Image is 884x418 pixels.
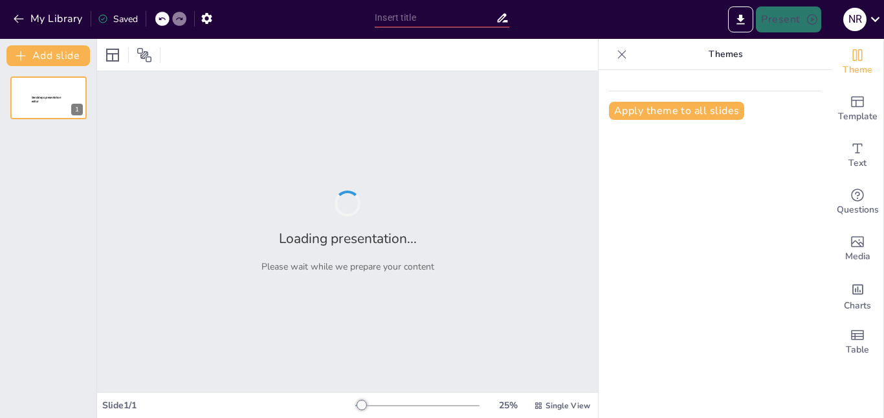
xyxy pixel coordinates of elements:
span: Charts [844,299,871,313]
p: Themes [632,39,819,70]
h2: Loading presentation... [279,229,417,248]
button: Export to PowerPoint [728,6,753,32]
div: Add text boxes [832,132,883,179]
div: n r [843,8,867,31]
span: Text [848,156,867,170]
span: Theme [843,63,872,77]
span: Position [137,47,152,63]
button: Add slide [6,45,90,66]
div: Saved [98,13,138,25]
div: 1 [71,104,83,115]
span: Media [845,250,870,264]
button: Apply theme to all slides [609,102,744,120]
span: Sendsteps presentation editor [32,96,61,103]
div: Add a table [832,319,883,366]
p: Please wait while we prepare your content [261,261,434,273]
span: Template [838,110,878,124]
div: Layout [102,45,123,65]
div: 1 [10,76,87,119]
div: Add ready made slides [832,86,883,132]
div: Change the overall theme [832,39,883,86]
span: Table [846,343,869,357]
span: Questions [837,203,879,217]
div: Slide 1 / 1 [102,399,355,412]
button: Present [756,6,821,32]
div: Add images, graphics, shapes or video [832,226,883,272]
div: Get real-time input from your audience [832,179,883,226]
button: n r [843,6,867,32]
div: Add charts and graphs [832,272,883,319]
input: Insert title [375,8,496,27]
div: 25 % [492,399,524,412]
span: Single View [546,401,590,411]
button: My Library [10,8,88,29]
